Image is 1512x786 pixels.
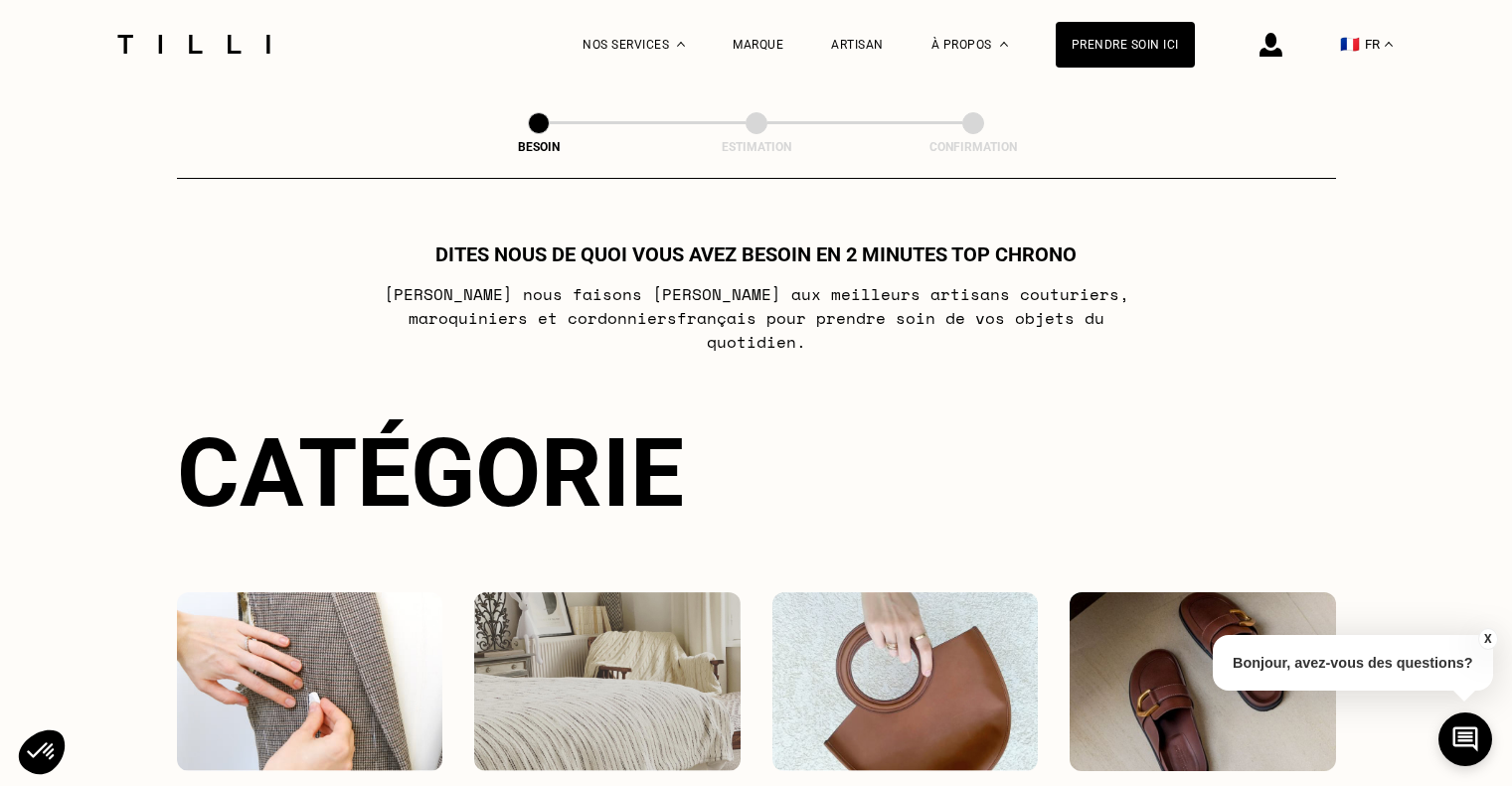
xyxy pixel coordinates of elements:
[1213,635,1493,691] p: Bonjour, avez-vous des questions?
[1000,42,1008,47] img: Menu déroulant à propos
[474,592,741,771] img: Intérieur
[677,42,685,47] img: Menu déroulant
[110,35,277,54] img: Logo du service de couturière Tilli
[1260,33,1282,57] img: icône connexion
[772,592,1039,771] img: Accessoires
[1385,42,1393,47] img: menu déroulant
[657,140,856,154] div: Estimation
[874,140,1073,154] div: Confirmation
[1477,628,1497,650] button: X
[1340,35,1360,54] span: 🇫🇷
[1070,592,1336,771] img: Chaussures
[439,140,638,154] div: Besoin
[362,282,1150,354] p: [PERSON_NAME] nous faisons [PERSON_NAME] aux meilleurs artisans couturiers , maroquiniers et cord...
[831,38,884,52] a: Artisan
[177,592,443,771] img: Vêtements
[435,242,1077,266] h1: Dites nous de quoi vous avez besoin en 2 minutes top chrono
[1056,22,1195,68] a: Prendre soin ici
[733,38,783,52] a: Marque
[177,417,1336,529] div: Catégorie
